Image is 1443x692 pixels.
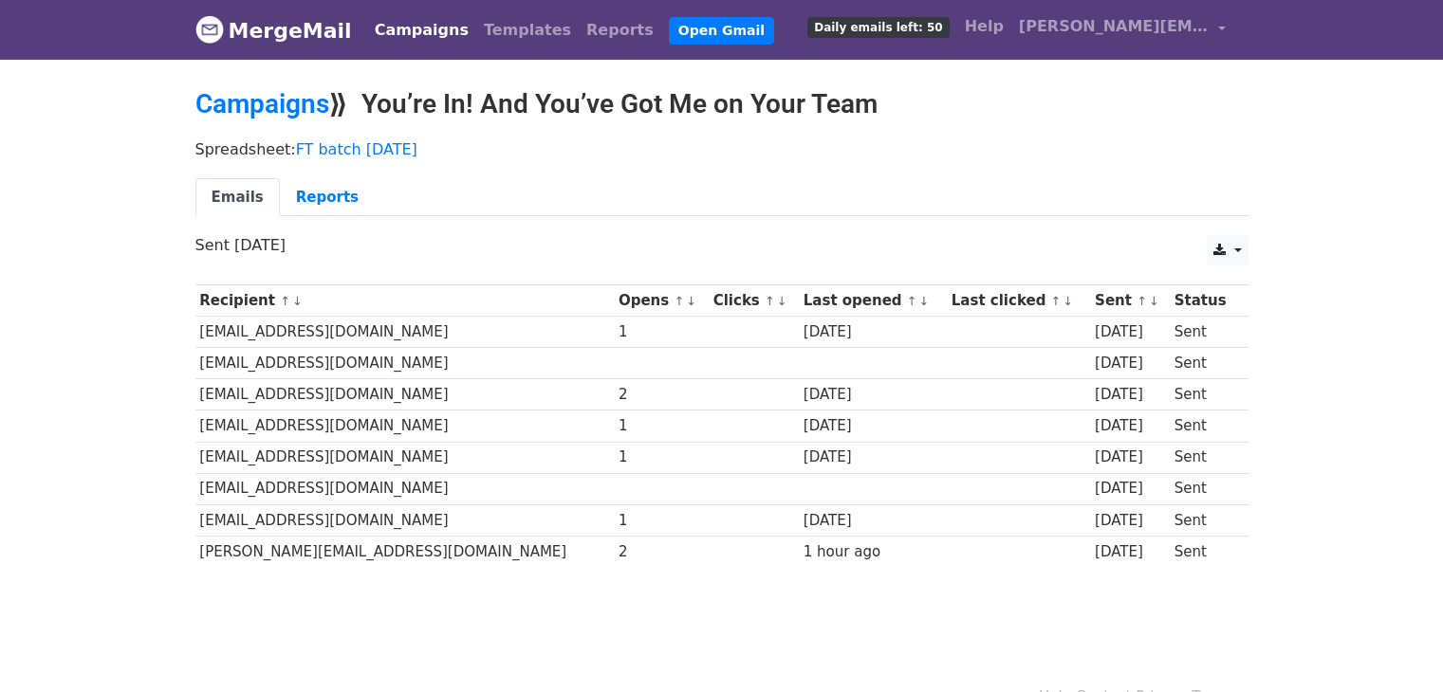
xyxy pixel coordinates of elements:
[1095,415,1165,437] div: [DATE]
[1170,504,1238,536] td: Sent
[674,294,684,308] a: ↑
[1170,442,1238,473] td: Sent
[195,235,1249,255] p: Sent [DATE]
[619,321,704,343] div: 1
[669,17,774,45] a: Open Gmail
[195,88,329,119] a: Campaigns
[1170,410,1238,442] td: Sent
[1095,478,1165,500] div: [DATE]
[1170,536,1238,567] td: Sent
[619,384,704,406] div: 2
[195,410,615,442] td: [EMAIL_ADDRESS][DOMAIN_NAME]
[1011,8,1233,52] a: [PERSON_NAME][EMAIL_ADDRESS]
[296,140,417,158] a: FT batch [DATE]
[195,379,615,410] td: [EMAIL_ADDRESS][DOMAIN_NAME]
[907,294,917,308] a: ↑
[1090,285,1170,317] th: Sent
[1051,294,1062,308] a: ↑
[1095,510,1165,532] div: [DATE]
[1095,541,1165,563] div: [DATE]
[1095,384,1165,406] div: [DATE]
[195,473,615,504] td: [EMAIL_ADDRESS][DOMAIN_NAME]
[619,541,704,563] div: 2
[579,11,661,49] a: Reports
[619,510,704,532] div: 1
[1170,473,1238,504] td: Sent
[919,294,930,308] a: ↓
[195,536,615,567] td: [PERSON_NAME][EMAIL_ADDRESS][DOMAIN_NAME]
[1095,321,1165,343] div: [DATE]
[619,415,704,437] div: 1
[280,294,290,308] a: ↑
[367,11,476,49] a: Campaigns
[195,348,615,379] td: [EMAIL_ADDRESS][DOMAIN_NAME]
[804,541,942,563] div: 1 hour ago
[804,321,942,343] div: [DATE]
[195,178,280,217] a: Emails
[195,15,224,44] img: MergeMail logo
[195,139,1249,159] p: Spreadsheet:
[1019,15,1209,38] span: [PERSON_NAME][EMAIL_ADDRESS]
[1063,294,1073,308] a: ↓
[1170,379,1238,410] td: Sent
[686,294,696,308] a: ↓
[614,285,709,317] th: Opens
[1170,317,1238,348] td: Sent
[1095,446,1165,468] div: [DATE]
[709,285,799,317] th: Clicks
[195,88,1249,120] h2: ⟫ You’re In! And You’ve Got Me on Your Team
[476,11,579,49] a: Templates
[957,8,1011,46] a: Help
[195,317,615,348] td: [EMAIL_ADDRESS][DOMAIN_NAME]
[195,442,615,473] td: [EMAIL_ADDRESS][DOMAIN_NAME]
[765,294,775,308] a: ↑
[777,294,787,308] a: ↓
[1095,353,1165,374] div: [DATE]
[804,510,942,532] div: [DATE]
[619,446,704,468] div: 1
[195,285,615,317] th: Recipient
[804,384,942,406] div: [DATE]
[1170,285,1238,317] th: Status
[1149,294,1159,308] a: ↓
[195,504,615,536] td: [EMAIL_ADDRESS][DOMAIN_NAME]
[804,446,942,468] div: [DATE]
[947,285,1090,317] th: Last clicked
[280,178,375,217] a: Reports
[800,8,956,46] a: Daily emails left: 50
[195,10,352,50] a: MergeMail
[799,285,947,317] th: Last opened
[292,294,303,308] a: ↓
[804,415,942,437] div: [DATE]
[1170,348,1238,379] td: Sent
[1137,294,1147,308] a: ↑
[807,17,949,38] span: Daily emails left: 50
